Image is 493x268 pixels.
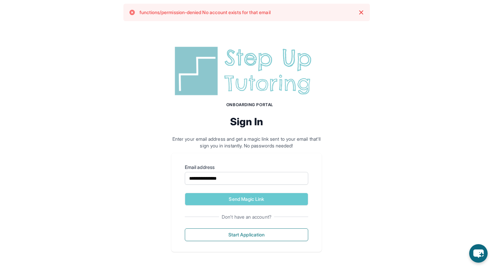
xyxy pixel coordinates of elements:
[185,164,308,171] label: Email address
[140,9,271,16] p: functions/permission-denied No account exists for that email
[469,244,488,263] button: chat-button
[171,136,322,149] p: Enter your email address and get a magic link sent to your email that'll sign you in instantly. N...
[171,44,322,98] img: Step Up Tutoring horizontal logo
[219,214,274,220] span: Don't have an account?
[171,116,322,128] h2: Sign In
[178,102,322,107] h1: Onboarding Portal
[185,193,308,206] button: Send Magic Link
[185,228,308,241] button: Start Application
